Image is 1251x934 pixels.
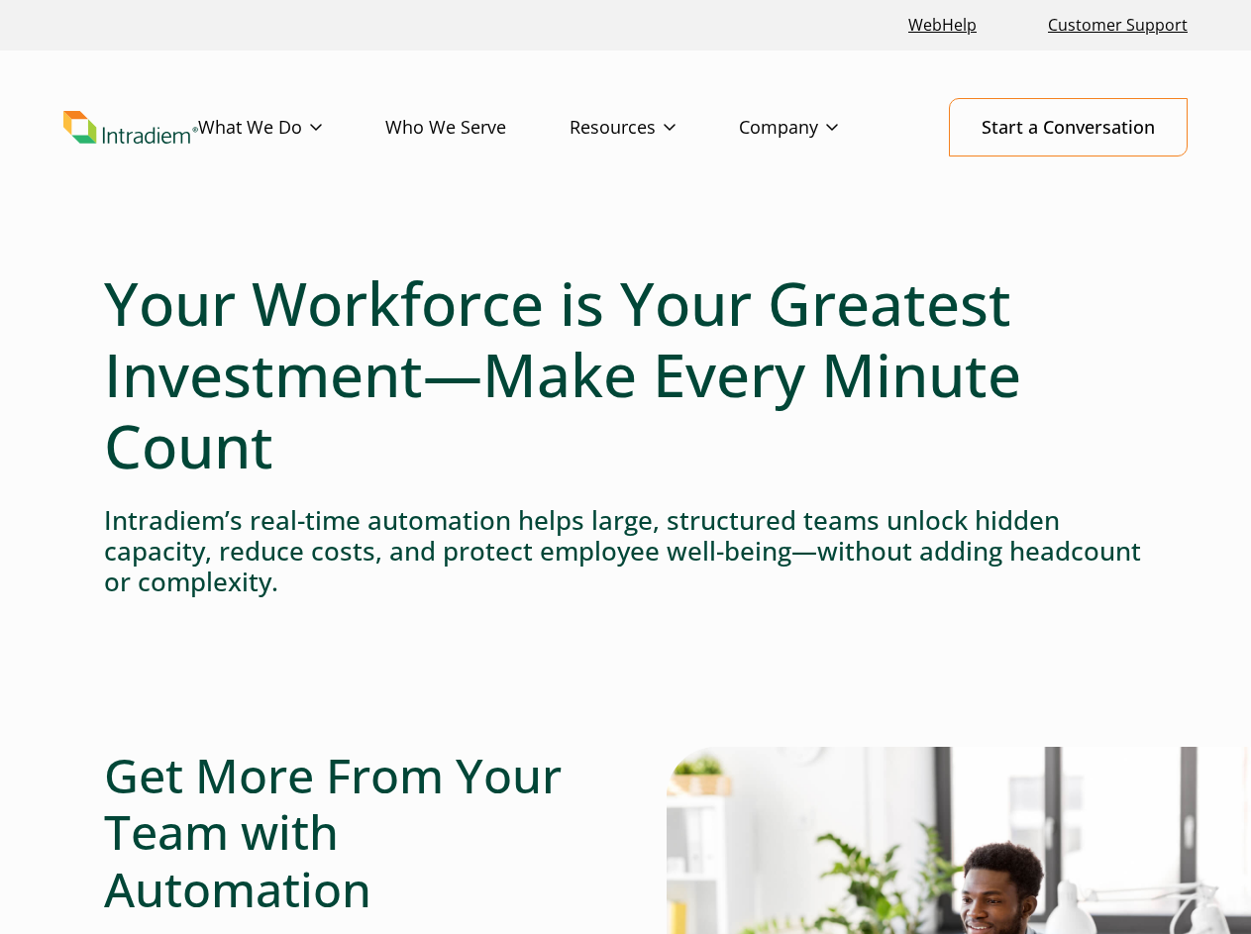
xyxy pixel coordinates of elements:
[570,99,739,156] a: Resources
[949,98,1188,156] a: Start a Conversation
[198,99,385,156] a: What We Do
[739,99,901,156] a: Company
[385,99,570,156] a: Who We Serve
[104,267,1147,481] h1: Your Workforce is Your Greatest Investment—Make Every Minute Count
[104,747,585,918] h2: Get More From Your Team with Automation
[63,111,198,144] img: Intradiem
[900,4,985,47] a: Link opens in a new window
[104,505,1147,598] h4: Intradiem’s real-time automation helps large, structured teams unlock hidden capacity, reduce cos...
[63,111,198,144] a: Link to homepage of Intradiem
[1040,4,1196,47] a: Customer Support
